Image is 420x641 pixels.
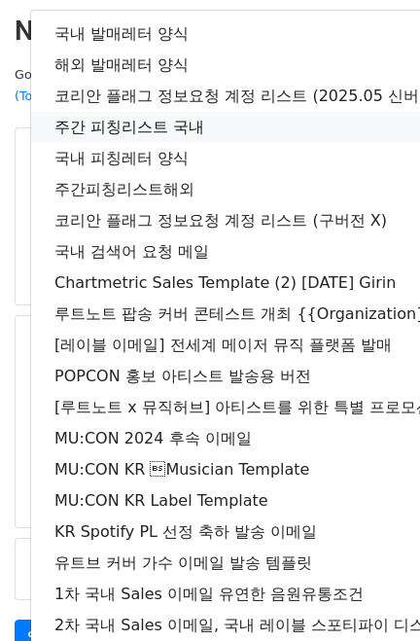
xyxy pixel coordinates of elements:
h2: New Campaign [15,15,405,48]
iframe: Chat Widget [323,548,420,641]
small: Google Sheet: [15,67,259,104]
